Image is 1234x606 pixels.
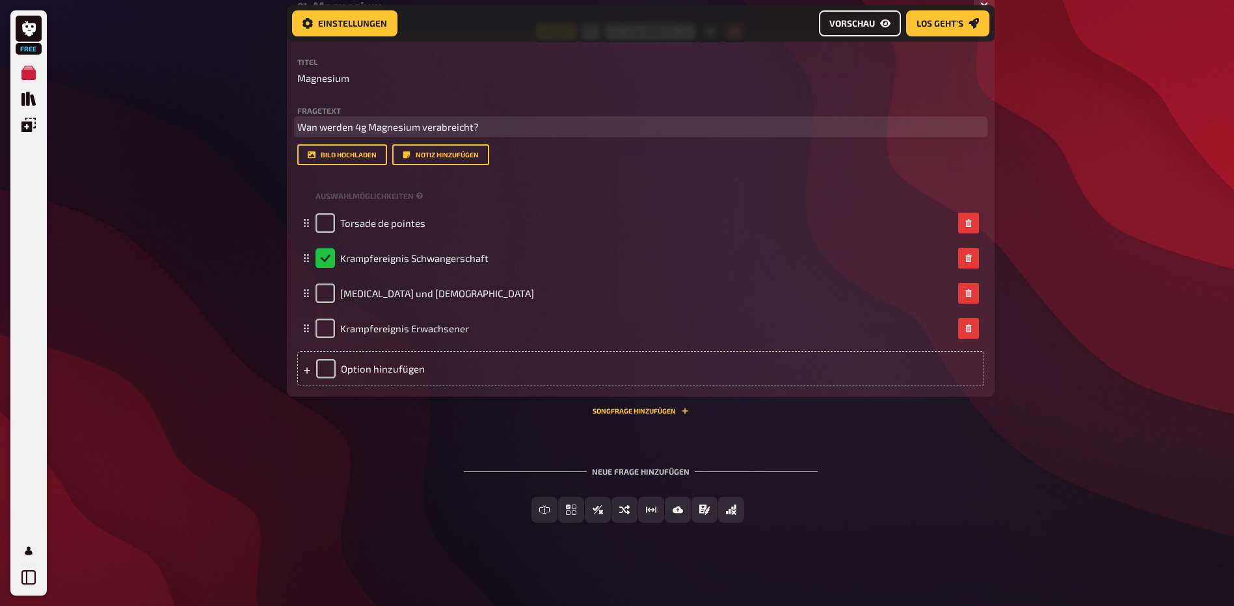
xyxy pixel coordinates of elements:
span: Los geht's [917,19,963,28]
span: Krampfereignis Erwachsener [340,323,469,334]
span: Torsade de pointes [340,217,425,229]
label: Titel [297,58,984,66]
span: Free [17,45,40,53]
button: Songfrage hinzufügen [593,407,689,415]
button: Schätzfrage [638,497,664,523]
button: Bild hochladen [297,144,387,165]
div: Option hinzufügen [297,351,984,386]
span: Vorschau [829,19,875,28]
a: Einstellungen [292,10,397,36]
label: Fragetext [297,107,984,114]
span: Magnesium [297,71,349,86]
a: Quiz Sammlung [16,86,42,112]
button: Freitext Eingabe [531,497,557,523]
button: Wahr / Falsch [585,497,611,523]
span: Einstellungen [318,19,387,28]
a: Mein Konto [16,538,42,564]
button: Bild-Antwort [665,497,691,523]
span: Wan werden 4g Magnesium verabreicht? [297,121,479,133]
a: Meine Quizze [16,60,42,86]
span: [MEDICAL_DATA] und [DEMOGRAPHIC_DATA] [340,287,534,299]
button: Offline Frage [718,497,744,523]
button: Einfachauswahl [558,497,584,523]
span: Auswahlmöglichkeiten [315,191,414,202]
button: Sortierfrage [611,497,637,523]
a: Los geht's [906,10,989,36]
a: Einblendungen [16,112,42,138]
button: Prosa (Langtext) [691,497,718,523]
button: Notiz hinzufügen [392,144,489,165]
span: Krampfereignis Schwangerschaft [340,252,489,264]
a: Vorschau [819,10,901,36]
div: Neue Frage hinzufügen [464,446,818,486]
